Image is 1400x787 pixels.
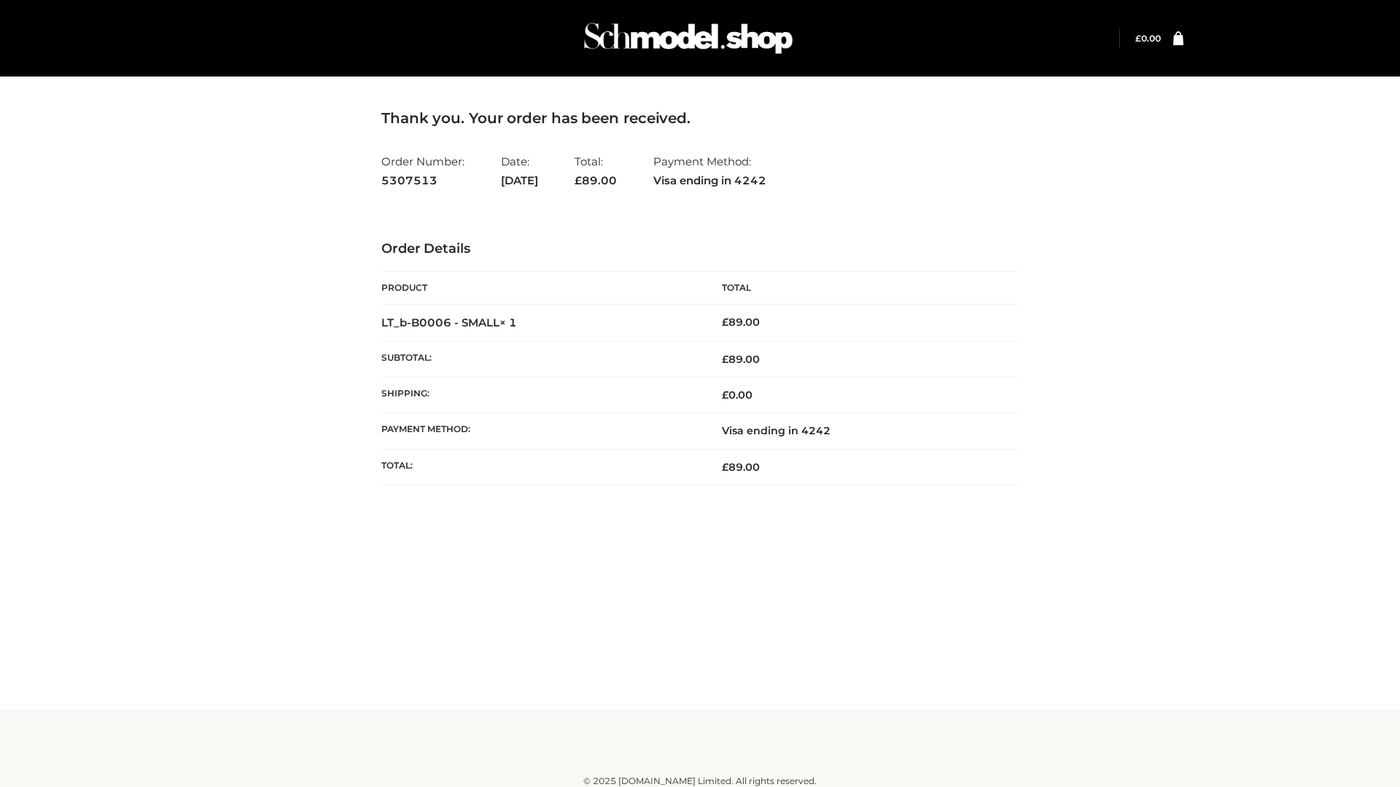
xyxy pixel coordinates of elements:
[722,316,760,329] bdi: 89.00
[575,173,617,187] span: 89.00
[381,449,700,485] th: Total:
[381,171,464,190] strong: 5307513
[381,377,700,413] th: Shipping:
[653,171,766,190] strong: Visa ending in 4242
[722,388,728,402] span: £
[381,241,1019,257] h3: Order Details
[653,149,766,193] li: Payment Method:
[575,149,617,193] li: Total:
[722,353,728,366] span: £
[381,149,464,193] li: Order Number:
[1135,33,1141,44] span: £
[381,272,700,305] th: Product
[722,461,728,474] span: £
[381,316,517,329] strong: LT_b-B0006 - SMALL
[700,413,1019,449] td: Visa ending in 4242
[381,109,1019,127] h3: Thank you. Your order has been received.
[381,413,700,449] th: Payment method:
[381,341,700,377] th: Subtotal:
[501,171,538,190] strong: [DATE]
[722,388,752,402] bdi: 0.00
[722,461,760,474] span: 89.00
[1135,33,1161,44] bdi: 0.00
[722,353,760,366] span: 89.00
[499,316,517,329] strong: × 1
[722,316,728,329] span: £
[1135,33,1161,44] a: £0.00
[575,173,582,187] span: £
[579,9,798,67] img: Schmodel Admin 964
[700,272,1019,305] th: Total
[501,149,538,193] li: Date:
